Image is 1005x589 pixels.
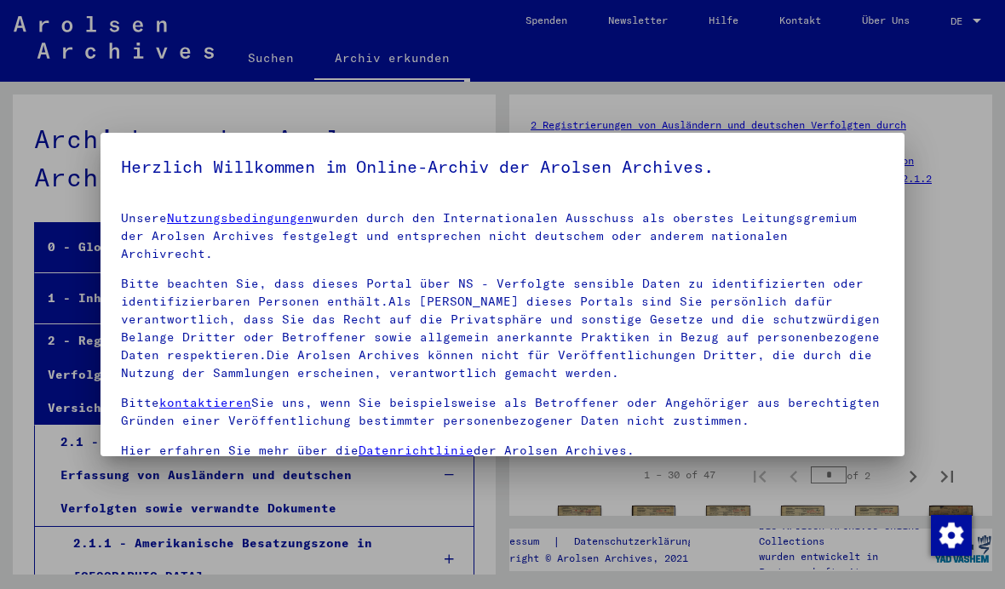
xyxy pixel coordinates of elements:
div: Zustimmung ändern [930,514,971,555]
p: Hier erfahren Sie mehr über die der Arolsen Archives. [121,442,884,460]
p: Unsere wurden durch den Internationalen Ausschuss als oberstes Leitungsgremium der Arolsen Archiv... [121,209,884,263]
a: Nutzungsbedingungen [167,210,313,226]
img: Zustimmung ändern [931,515,972,556]
p: Bitte beachten Sie, dass dieses Portal über NS - Verfolgte sensible Daten zu identifizierten oder... [121,275,884,382]
a: Datenrichtlinie [359,443,474,458]
h5: Herzlich Willkommen im Online-Archiv der Arolsen Archives. [121,153,884,180]
a: kontaktieren [159,395,251,410]
p: Bitte Sie uns, wenn Sie beispielsweise als Betroffener oder Angehöriger aus berechtigten Gründen ... [121,394,884,430]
